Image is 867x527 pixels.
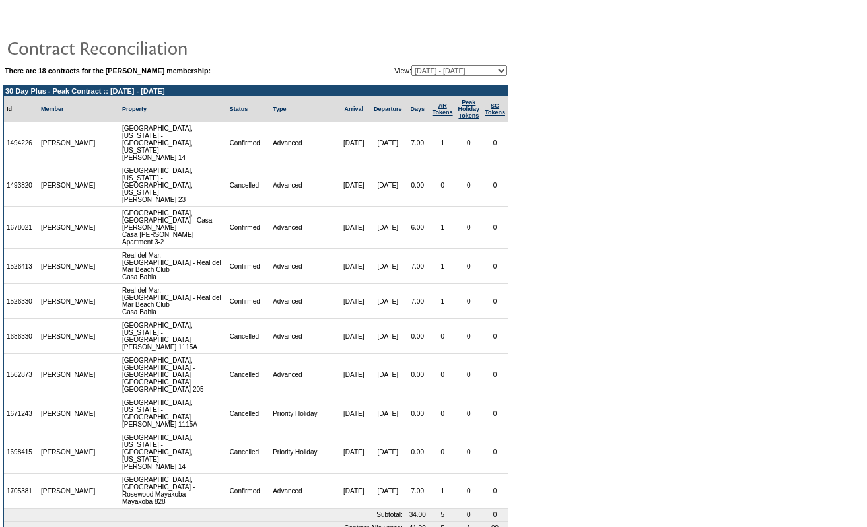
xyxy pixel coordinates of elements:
td: 0 [456,207,483,249]
td: [DATE] [337,396,370,431]
a: Type [273,106,286,112]
a: Days [410,106,425,112]
td: Advanced [270,207,337,249]
td: [DATE] [337,207,370,249]
td: 0 [482,431,508,474]
td: 1526330 [4,284,38,319]
td: 1678021 [4,207,38,249]
td: [PERSON_NAME] [38,319,98,354]
td: Confirmed [227,474,271,509]
td: 0.00 [405,164,430,207]
td: 0.00 [405,431,430,474]
td: 0 [482,509,508,522]
td: Real del Mar, [GEOGRAPHIC_DATA] - Real del Mar Beach Club Casa Bahia [120,249,227,284]
td: Confirmed [227,284,271,319]
td: 0.00 [405,354,430,396]
td: Advanced [270,354,337,396]
td: 0 [482,164,508,207]
td: [DATE] [370,284,405,319]
img: pgTtlContractReconciliation.gif [7,34,271,61]
td: Confirmed [227,207,271,249]
td: 0 [482,249,508,284]
a: Member [41,106,64,112]
td: [PERSON_NAME] [38,249,98,284]
td: 1 [430,249,456,284]
td: 7.00 [405,122,430,164]
td: [PERSON_NAME] [38,474,98,509]
td: 6.00 [405,207,430,249]
td: [PERSON_NAME] [38,431,98,474]
td: 7.00 [405,284,430,319]
td: 0 [482,122,508,164]
td: [GEOGRAPHIC_DATA], [GEOGRAPHIC_DATA] - Casa [PERSON_NAME] Casa [PERSON_NAME] Apartment 3-2 [120,207,227,249]
td: [DATE] [337,474,370,509]
a: Departure [374,106,402,112]
td: [PERSON_NAME] [38,122,98,164]
td: [GEOGRAPHIC_DATA], [US_STATE] - [GEOGRAPHIC_DATA] [PERSON_NAME] 1115A [120,319,227,354]
td: [GEOGRAPHIC_DATA], [GEOGRAPHIC_DATA] - Rosewood Mayakoba Mayakoba 828 [120,474,227,509]
td: 1493820 [4,164,38,207]
td: [DATE] [337,249,370,284]
a: SGTokens [485,102,505,116]
td: [DATE] [370,431,405,474]
td: 1705381 [4,474,38,509]
td: Advanced [270,284,337,319]
td: 0 [456,164,483,207]
td: Advanced [270,319,337,354]
a: Arrival [344,106,363,112]
td: Confirmed [227,249,271,284]
td: 34.00 [405,509,430,522]
td: [GEOGRAPHIC_DATA], [US_STATE] - [GEOGRAPHIC_DATA], [US_STATE] [PERSON_NAME] 14 [120,431,227,474]
td: [DATE] [337,164,370,207]
td: [DATE] [337,284,370,319]
td: [DATE] [370,207,405,249]
td: Cancelled [227,164,271,207]
td: Advanced [270,249,337,284]
td: 0 [456,509,483,522]
td: [PERSON_NAME] [38,284,98,319]
td: [DATE] [370,164,405,207]
td: 1671243 [4,396,38,431]
td: [GEOGRAPHIC_DATA], [GEOGRAPHIC_DATA] - [GEOGRAPHIC_DATA] [GEOGRAPHIC_DATA] [GEOGRAPHIC_DATA] 205 [120,354,227,396]
td: 0 [430,319,456,354]
td: 1562873 [4,354,38,396]
td: Subtotal: [4,509,405,522]
td: 0 [430,354,456,396]
td: 7.00 [405,474,430,509]
td: [GEOGRAPHIC_DATA], [US_STATE] - [GEOGRAPHIC_DATA] [PERSON_NAME] 1115A [120,396,227,431]
td: Confirmed [227,122,271,164]
td: Real del Mar, [GEOGRAPHIC_DATA] - Real del Mar Beach Club Casa Bahia [120,284,227,319]
a: Property [122,106,147,112]
td: 0 [456,431,483,474]
td: [DATE] [337,319,370,354]
td: 1 [430,474,456,509]
td: 1686330 [4,319,38,354]
td: 0 [456,319,483,354]
td: Advanced [270,164,337,207]
td: [GEOGRAPHIC_DATA], [US_STATE] - [GEOGRAPHIC_DATA], [US_STATE] [PERSON_NAME] 14 [120,122,227,164]
td: 5 [430,509,456,522]
td: [DATE] [337,122,370,164]
td: 1494226 [4,122,38,164]
td: 0 [482,354,508,396]
td: [PERSON_NAME] [38,354,98,396]
td: 0 [456,474,483,509]
td: 0.00 [405,319,430,354]
td: 0 [430,431,456,474]
td: 0 [430,396,456,431]
td: [PERSON_NAME] [38,207,98,249]
td: [GEOGRAPHIC_DATA], [US_STATE] - [GEOGRAPHIC_DATA], [US_STATE] [PERSON_NAME] 23 [120,164,227,207]
td: 0 [456,354,483,396]
td: 30 Day Plus - Peak Contract :: [DATE] - [DATE] [4,86,508,96]
td: 1 [430,284,456,319]
b: There are 18 contracts for the [PERSON_NAME] membership: [5,67,211,75]
a: Peak HolidayTokens [458,99,480,119]
td: [DATE] [370,474,405,509]
td: Id [4,96,38,122]
td: Advanced [270,474,337,509]
td: [PERSON_NAME] [38,396,98,431]
td: [DATE] [337,431,370,474]
td: 0 [482,284,508,319]
td: [DATE] [370,396,405,431]
td: 0 [456,396,483,431]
